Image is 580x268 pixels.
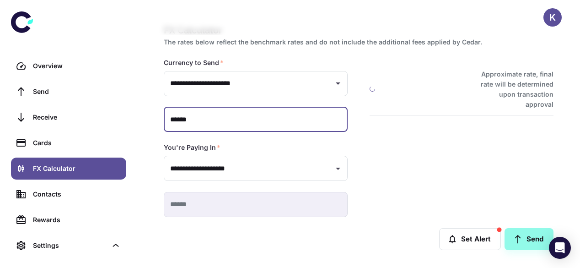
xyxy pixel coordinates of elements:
[11,235,126,257] div: Settings
[33,138,121,148] div: Cards
[11,81,126,103] a: Send
[11,55,126,77] a: Overview
[33,215,121,225] div: Rewards
[11,158,126,180] a: FX Calculator
[164,58,224,67] label: Currency to Send
[11,106,126,128] a: Receive
[33,164,121,174] div: FX Calculator
[439,228,501,250] button: Set Alert
[11,209,126,231] a: Rewards
[471,69,553,109] h6: Approximate rate, final rate will be determined upon transaction approval
[33,241,107,251] div: Settings
[33,87,121,97] div: Send
[33,61,121,71] div: Overview
[543,8,562,27] button: K
[332,162,344,175] button: Open
[11,132,126,154] a: Cards
[332,77,344,90] button: Open
[33,189,121,199] div: Contacts
[11,183,126,205] a: Contacts
[505,228,553,250] a: Send
[33,112,121,122] div: Receive
[164,143,220,152] label: You're Paying In
[549,237,571,259] div: Open Intercom Messenger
